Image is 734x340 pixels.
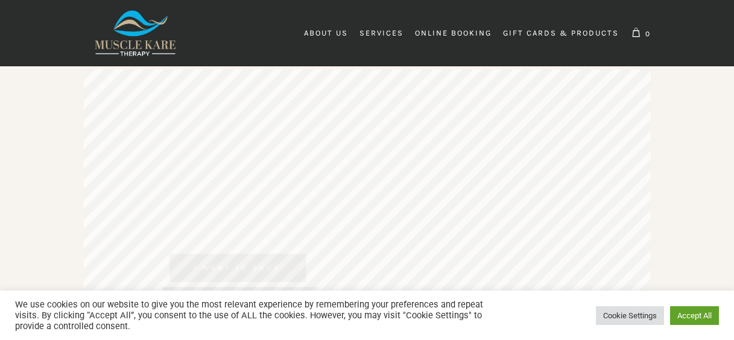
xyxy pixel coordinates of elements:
[359,28,403,37] span: Services
[415,28,492,37] span: Online Booking
[670,306,719,325] a: Accept All
[596,306,664,325] a: Cookie Settings
[498,21,624,45] a: Gift Cards & Products
[304,28,348,37] span: About Us
[15,299,508,332] div: We use cookies on our website to give you the most relevant experience by remembering your prefer...
[503,28,619,37] span: Gift Cards & Products
[299,21,353,45] a: About Us
[354,21,409,45] a: Services
[410,21,497,45] a: Online Booking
